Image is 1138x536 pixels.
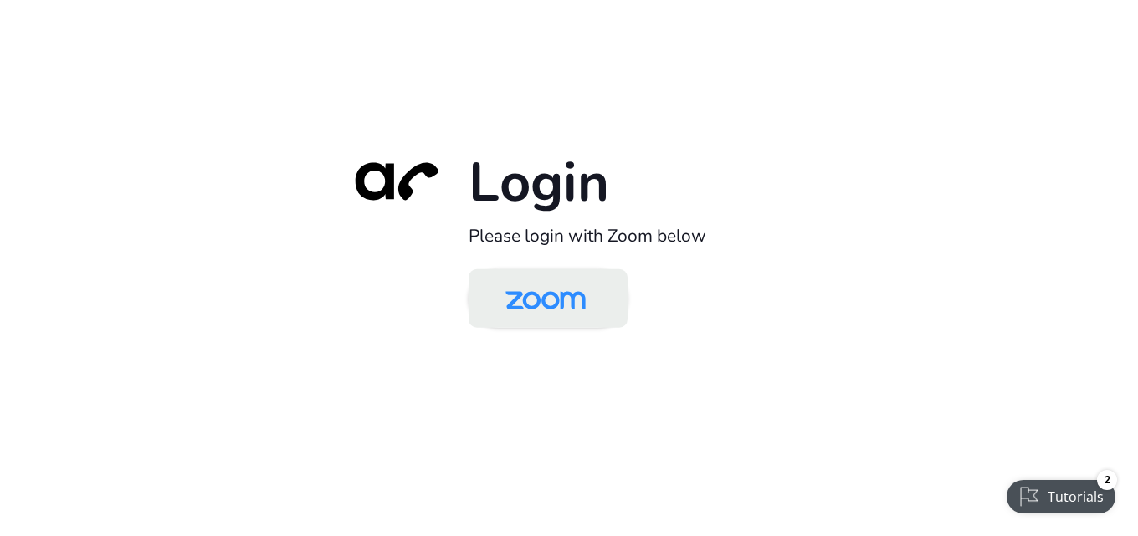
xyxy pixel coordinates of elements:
h1: Login [469,148,803,216]
iframe: Checklist [997,463,1125,523]
h2: Please login with Zoom below [469,225,803,247]
img: Zoom Logo [488,273,603,327]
